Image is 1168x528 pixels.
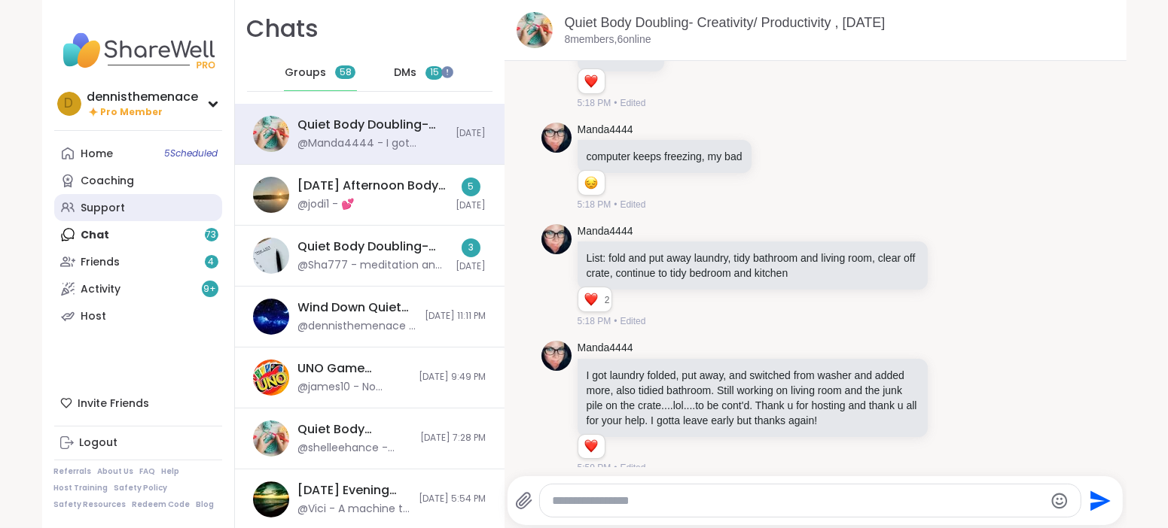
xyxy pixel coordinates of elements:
img: Quiet Body Doubling- Creativity/ Productivity , Oct 08 [253,116,289,152]
a: Coaching [54,167,222,194]
button: Reactions: love [583,75,599,87]
div: Host [81,309,107,324]
span: Edited [620,96,645,110]
p: I got laundry folded, put away, and switched from washer and added more, also tidied bathroom. St... [587,368,919,428]
span: 9 + [203,283,216,296]
div: @Manda4444 - I got laundry folded, put away, and switched from washer and added more, also tidied... [298,136,447,151]
p: 8 members, 6 online [565,32,651,47]
a: Logout [54,429,222,457]
button: Reactions: love [583,441,599,453]
p: List: fold and put away laundry, tidy bathroom and living room, clear off crate, continue to tidy... [587,250,919,281]
a: Manda4444 [578,224,633,239]
a: Quiet Body Doubling- Creativity/ Productivity , [DATE] [565,15,886,30]
div: Coaching [81,174,135,189]
div: dennisthemenace [87,89,199,105]
a: About Us [98,466,134,477]
button: Emoji picker [1051,492,1069,510]
span: Edited [620,461,645,475]
a: Manda4444 [578,341,633,356]
div: Activity [81,282,121,297]
div: [DATE] Evening Hangout, [DATE] [298,482,410,499]
div: @Sha777 - meditation and chakras complete. I need to get the emails out now. [298,258,447,273]
a: Activity9+ [54,275,222,302]
img: https://sharewell-space-live.sfo3.digitaloceanspaces.com/user-generated/9d626cd0-0697-47e5-a38d-3... [541,224,572,254]
span: [DATE] 11:11 PM [425,310,486,323]
button: Send [1081,484,1115,517]
span: Pro Member [101,106,163,119]
div: Reaction list [578,287,605,311]
div: @shelleehance - absolutely i hope they fix them [298,441,412,456]
span: • [614,96,617,110]
span: [DATE] [456,199,486,212]
div: Quiet Body Doubling- Creativity/ Productivity , [DATE] [298,117,447,133]
div: @dennisthemenace - [PERSON_NAME] had tech issyes missed the session but thanks [298,319,416,334]
span: [DATE] 7:28 PM [421,432,486,445]
span: 2 [605,293,611,307]
img: Tuesday Evening Hangout, Oct 07 [253,481,289,517]
img: Wind Down Quiet Body Doubling - Tuesday, Oct 07 [253,299,289,335]
a: Help [162,466,180,477]
img: https://sharewell-space-live.sfo3.digitaloceanspaces.com/user-generated/9d626cd0-0697-47e5-a38d-3... [541,341,572,371]
div: Quiet Body Doubling- Creativity & Productivity, [DATE] [298,238,447,255]
span: 15 [430,66,439,79]
img: ShareWell Nav Logo [54,24,222,77]
div: Reaction list [578,69,605,93]
button: Reactions: love [583,293,599,305]
div: @james10 - No worries! [298,380,410,395]
div: Logout [80,435,118,451]
span: DMs [394,65,416,80]
span: Edited [620,314,645,328]
a: Redeem Code [133,499,191,510]
p: computer keeps freezing, my bad [587,149,743,164]
div: Reaction list [578,435,605,459]
div: Wind Down Quiet Body Doubling - [DATE] [298,299,416,316]
a: Host [54,302,222,329]
a: Safety Policy [114,483,168,493]
div: UNO Game Session, [DATE] [298,360,410,377]
span: 58 [340,66,352,79]
a: Home5Scheduled [54,140,222,167]
img: Quiet Body Doubling- Creativity & Productivity, Oct 08 [253,238,289,274]
div: Reaction list [578,171,605,195]
span: 5:18 PM [578,198,611,211]
textarea: Type your message [552,493,1044,508]
a: Safety Resources [54,499,127,510]
div: @Vici - A machine to cheer me up [298,502,410,517]
div: Invite Friends [54,390,222,417]
a: Host Training [54,483,108,493]
span: • [614,198,617,211]
span: Groups [285,65,326,80]
button: Reactions: sad [583,177,599,189]
img: Quiet Body Doubling- Creativity/ Productivity , Oct 08 [517,12,553,48]
div: [DATE] Afternoon Body Double Buddies, [DATE] [298,178,447,194]
div: @jodi1 - 💕 [298,197,355,212]
span: 4 [209,256,215,269]
div: Friends [81,255,120,270]
a: FAQ [140,466,156,477]
span: Edited [620,198,645,211]
a: Friends4 [54,248,222,275]
span: [DATE] [456,127,486,140]
img: Quiet Body Doubling- Productivity/Creativity , Oct 07 [253,420,289,457]
img: UNO Game Session, Oct 07 [253,360,289,396]
span: • [614,314,617,328]
a: Referrals [54,466,92,477]
a: Manda4444 [578,123,633,138]
span: • [614,461,617,475]
div: Home [81,147,114,162]
iframe: Spotlight [441,66,453,78]
span: 5:18 PM [578,96,611,110]
h1: Chats [247,12,319,46]
div: Quiet Body Doubling- Productivity/Creativity , [DATE] [298,421,412,438]
div: 5 [462,178,480,196]
div: 3 [462,238,480,257]
span: [DATE] 5:54 PM [419,493,486,505]
div: Support [81,201,126,216]
a: Blog [197,499,215,510]
span: 5:18 PM [578,314,611,328]
img: https://sharewell-space-live.sfo3.digitaloceanspaces.com/user-generated/9d626cd0-0697-47e5-a38d-3... [541,123,572,153]
span: 5:59 PM [578,461,611,475]
span: [DATE] [456,260,486,273]
span: d [65,94,74,114]
a: Support [54,194,222,221]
